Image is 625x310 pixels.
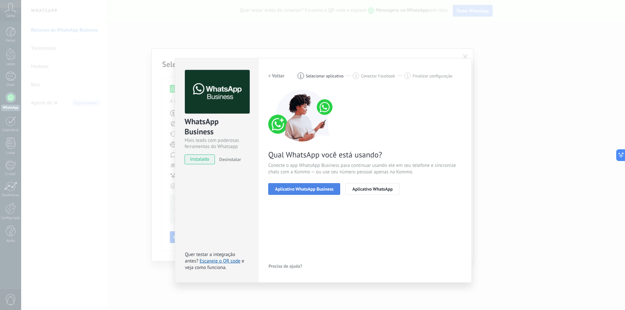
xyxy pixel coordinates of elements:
span: e veja como funciona. [185,258,244,271]
button: Aplicativo WhatsApp [345,183,399,195]
span: Finalizar configuração [413,74,452,78]
button: Precisa de ajuda? [268,261,302,271]
div: Mais leads com poderosas ferramentas do Whatsapp [185,137,249,150]
span: Precisa de ajuda? [269,264,302,268]
span: Conectar Facebook [361,74,395,78]
span: 3 [406,73,409,79]
button: Aplicativo WhatsApp Business [268,183,340,195]
span: Desinstalar [219,156,241,162]
span: Conecte o app WhatsApp Business para continuar usando ele em seu telefone e sincronize chats com ... [268,162,462,175]
span: Qual WhatsApp você está usando? [268,150,462,160]
div: WhatsApp Business [185,116,249,137]
img: connect number [268,89,337,142]
a: Escaneie o QR code [200,258,240,264]
span: Aplicativo WhatsApp [352,187,393,191]
button: < Voltar [268,70,285,82]
span: 2 [355,73,357,79]
h2: < Voltar [268,73,285,79]
span: instalado [185,155,215,164]
button: Desinstalar [216,155,241,164]
span: Selecionar aplicativo [306,74,344,78]
span: Quer testar a integração antes? [185,251,235,264]
img: logo_main.png [185,70,250,114]
span: Aplicativo WhatsApp Business [275,187,333,191]
span: 1 [299,73,302,79]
